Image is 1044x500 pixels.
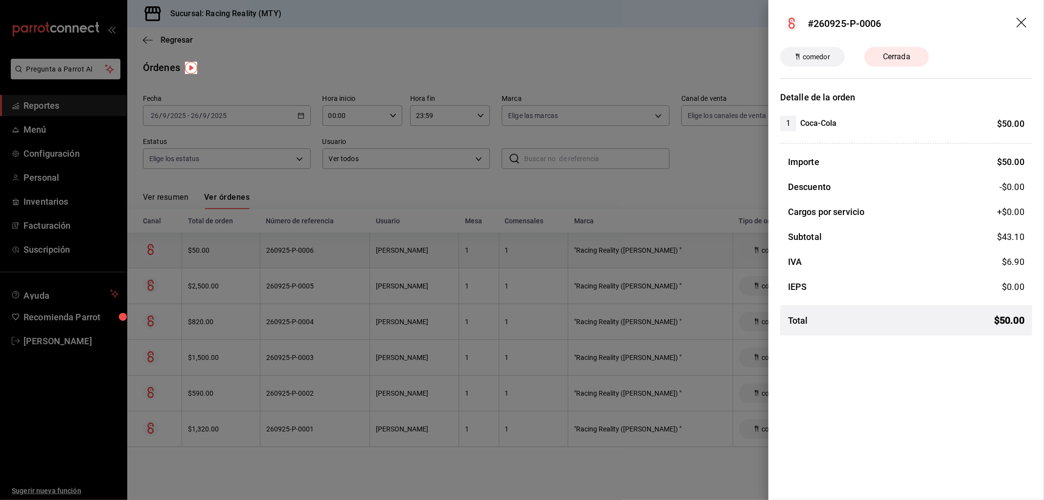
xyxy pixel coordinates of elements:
h4: Coca-Cola [800,118,836,129]
span: Cerrada [877,51,916,63]
div: #260925-P-0006 [808,16,882,31]
span: 1 [780,118,796,129]
span: $ 50.00 [997,157,1024,167]
span: $ 50.00 [994,313,1024,328]
span: $ 43.10 [997,232,1024,242]
h3: IVA [788,255,802,268]
button: drag [1017,18,1028,29]
h3: Importe [788,155,819,168]
span: $ 6.90 [1002,257,1024,267]
h3: Cargos por servicio [788,205,865,218]
h3: Total [788,314,808,327]
h3: IEPS [788,280,807,293]
span: -$0.00 [999,180,1024,193]
h3: Descuento [788,180,831,193]
span: +$ 0.00 [997,205,1024,218]
span: $ 0.00 [1002,282,1024,292]
span: $ 50.00 [997,119,1024,129]
span: comedor [799,52,834,62]
img: Tooltip marker [185,62,197,74]
h3: Subtotal [788,230,822,243]
h3: Detalle de la orden [780,91,1032,104]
